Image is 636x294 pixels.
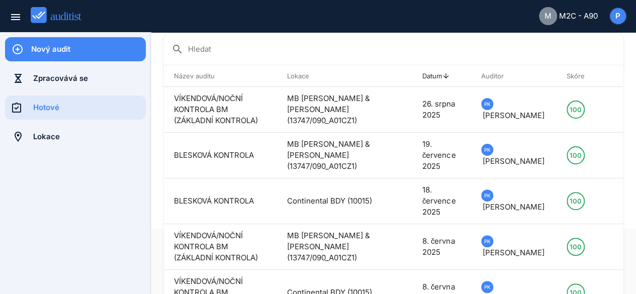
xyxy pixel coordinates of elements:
[412,178,471,224] td: 18. července 2025
[412,224,471,270] td: 8. června 2025
[188,41,615,57] input: Hledat
[442,72,450,80] i: arrow_upward
[10,11,22,23] i: menu
[392,65,412,87] th: : Not sorted.
[164,178,277,224] td: BLESKOVÁ KONTROLA
[544,11,552,22] span: M
[31,44,146,55] div: Nový audit
[277,133,392,178] td: MB [PERSON_NAME] & [PERSON_NAME] (13747/090_A01CZ1)
[277,224,392,270] td: MB [PERSON_NAME] & [PERSON_NAME] (13747/090_A01CZ1)
[484,281,490,292] span: PK
[559,11,598,22] span: M2C - A90
[164,133,277,178] td: BLESKOVÁ KONTROLA
[412,87,471,133] td: 26. srpna 2025
[570,239,582,255] div: 100
[484,236,490,247] span: PK
[483,202,544,212] span: [PERSON_NAME]
[31,7,90,24] img: auditist_logo_new.svg
[412,65,471,87] th: Datum: Sorted descending. Activate to remove sorting.
[171,43,184,55] i: search
[615,11,620,22] span: P
[483,156,544,166] span: [PERSON_NAME]
[164,65,277,87] th: Název auditu: Not sorted. Activate to sort ascending.
[471,65,557,87] th: Auditor: Not sorted. Activate to sort ascending.
[483,111,544,120] span: [PERSON_NAME]
[484,144,490,155] span: PK
[277,178,392,224] td: Continental BDY (10015)
[570,193,582,209] div: 100
[484,190,490,201] span: PK
[484,99,490,110] span: PK
[164,87,277,133] td: VÍKENDOVÁ/NOČNÍ KONTROLA BM (ZÁKLADNÍ KONTROLA)
[570,147,582,163] div: 100
[609,7,627,25] button: P
[5,66,146,90] a: Zpracovává se
[33,131,146,142] div: Lokace
[603,65,623,87] th: : Not sorted.
[277,65,392,87] th: Lokace: Not sorted. Activate to sort ascending.
[164,224,277,270] td: VÍKENDOVÁ/NOČNÍ KONTROLA BM (ZÁKLADNÍ KONTROLA)
[412,133,471,178] td: 19. července 2025
[557,65,603,87] th: Skóre: Not sorted. Activate to sort ascending.
[483,248,544,257] span: [PERSON_NAME]
[570,102,582,118] div: 100
[33,102,146,113] div: Hotové
[277,87,392,133] td: MB [PERSON_NAME] & [PERSON_NAME] (13747/090_A01CZ1)
[5,125,146,149] a: Lokace
[33,73,146,84] div: Zpracovává se
[5,95,146,120] a: Hotové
